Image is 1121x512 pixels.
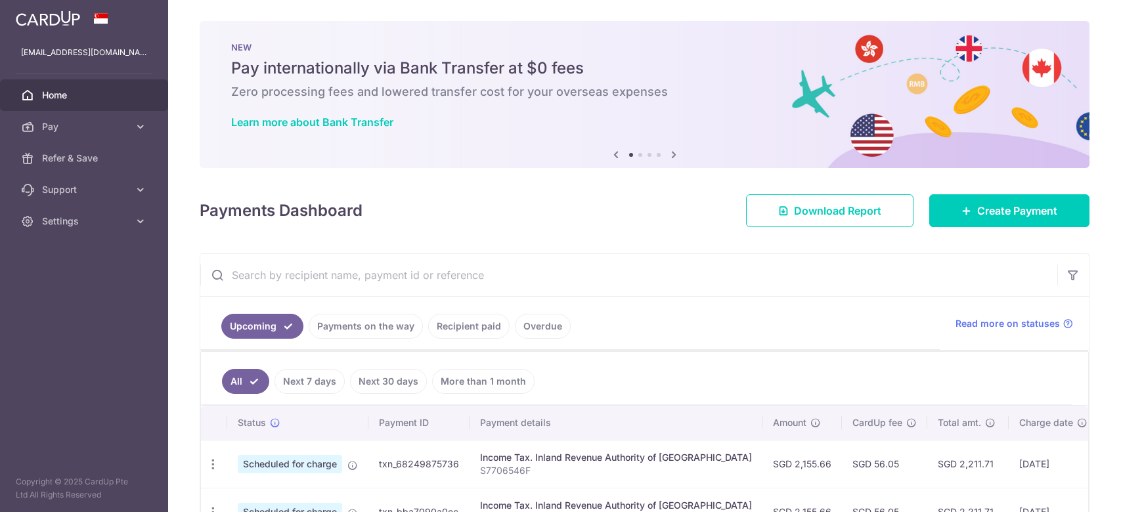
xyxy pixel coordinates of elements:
[238,416,266,429] span: Status
[852,416,902,429] span: CardUp fee
[480,499,752,512] div: Income Tax. Inland Revenue Authority of [GEOGRAPHIC_DATA]
[794,203,881,219] span: Download Report
[42,152,129,165] span: Refer & Save
[42,215,129,228] span: Settings
[1009,440,1098,488] td: [DATE]
[428,314,510,339] a: Recipient paid
[16,11,80,26] img: CardUp
[480,451,752,464] div: Income Tax. Inland Revenue Authority of [GEOGRAPHIC_DATA]
[470,406,762,440] th: Payment details
[746,194,913,227] a: Download Report
[929,194,1089,227] a: Create Payment
[309,314,423,339] a: Payments on the way
[200,21,1089,168] img: Bank transfer banner
[350,369,427,394] a: Next 30 days
[231,116,393,129] a: Learn more about Bank Transfer
[42,183,129,196] span: Support
[515,314,571,339] a: Overdue
[222,369,269,394] a: All
[956,317,1060,330] span: Read more on statuses
[927,440,1009,488] td: SGD 2,211.71
[238,455,342,473] span: Scheduled for charge
[773,416,806,429] span: Amount
[42,89,129,102] span: Home
[480,464,752,477] p: S7706546F
[762,440,842,488] td: SGD 2,155.66
[221,314,303,339] a: Upcoming
[231,58,1058,79] h5: Pay internationally via Bank Transfer at $0 fees
[432,369,535,394] a: More than 1 month
[368,406,470,440] th: Payment ID
[842,440,927,488] td: SGD 56.05
[368,440,470,488] td: txn_68249875736
[21,46,147,59] p: [EMAIL_ADDRESS][DOMAIN_NAME]
[231,42,1058,53] p: NEW
[231,84,1058,100] h6: Zero processing fees and lowered transfer cost for your overseas expenses
[275,369,345,394] a: Next 7 days
[956,317,1073,330] a: Read more on statuses
[977,203,1057,219] span: Create Payment
[938,416,981,429] span: Total amt.
[1019,416,1073,429] span: Charge date
[200,199,363,223] h4: Payments Dashboard
[42,120,129,133] span: Pay
[200,254,1057,296] input: Search by recipient name, payment id or reference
